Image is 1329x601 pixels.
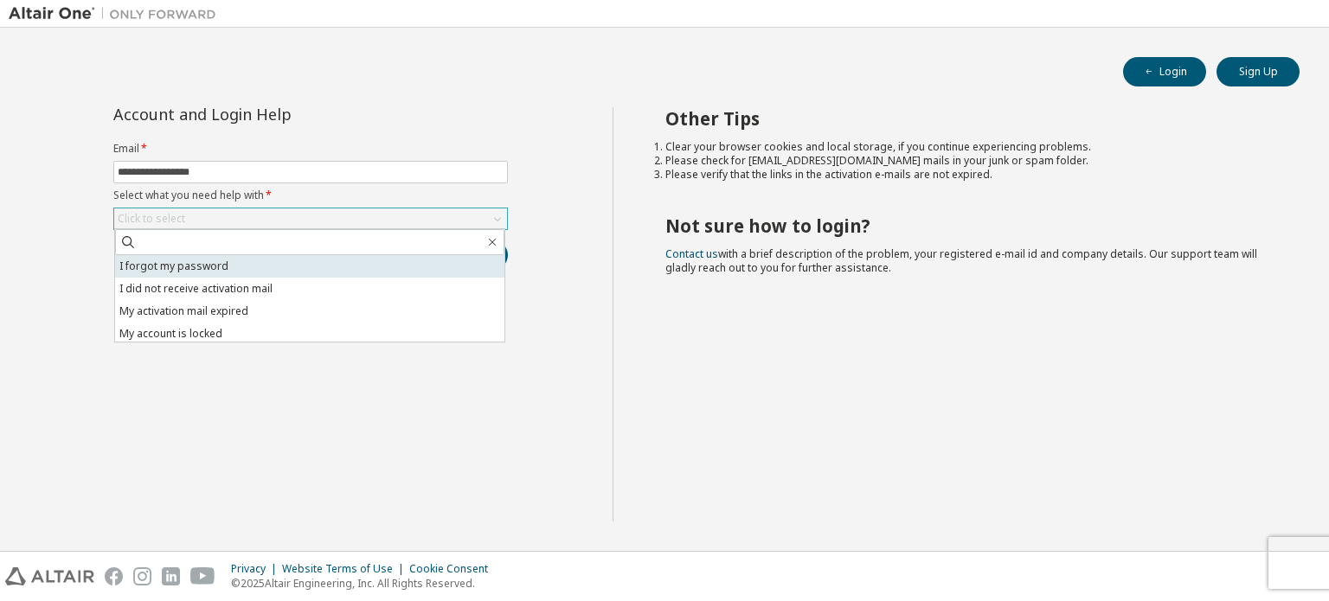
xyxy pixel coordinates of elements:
div: Website Terms of Use [282,562,409,576]
img: facebook.svg [105,567,123,585]
li: Please check for [EMAIL_ADDRESS][DOMAIN_NAME] mails in your junk or spam folder. [665,154,1269,168]
li: Please verify that the links in the activation e-mails are not expired. [665,168,1269,182]
h2: Not sure how to login? [665,214,1269,237]
div: Cookie Consent [409,562,498,576]
button: Login [1123,57,1206,86]
button: Sign Up [1217,57,1300,86]
h2: Other Tips [665,107,1269,130]
label: Select what you need help with [113,189,508,202]
label: Email [113,142,508,156]
div: Privacy [231,562,282,576]
img: Altair One [9,5,225,22]
div: Account and Login Help [113,107,429,121]
li: Clear your browser cookies and local storage, if you continue experiencing problems. [665,140,1269,154]
p: © 2025 Altair Engineering, Inc. All Rights Reserved. [231,576,498,591]
li: I forgot my password [115,255,504,278]
div: Click to select [114,208,507,229]
img: youtube.svg [190,567,215,585]
img: altair_logo.svg [5,567,94,585]
img: linkedin.svg [162,567,180,585]
a: Contact us [665,246,718,261]
div: Click to select [118,212,185,226]
span: with a brief description of the problem, your registered e-mail id and company details. Our suppo... [665,246,1257,275]
img: instagram.svg [133,567,151,585]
